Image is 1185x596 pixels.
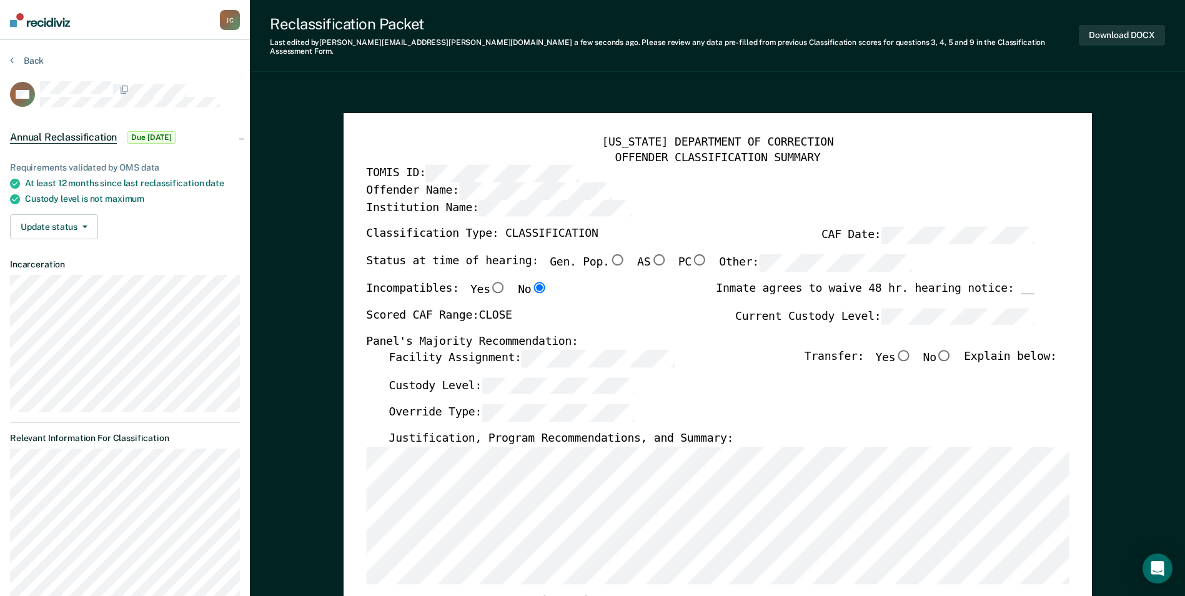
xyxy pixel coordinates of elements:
[10,162,240,173] div: Requirements validated by OMS data
[25,194,240,204] div: Custody level is not
[805,349,1057,377] div: Transfer: Explain below:
[531,281,547,292] input: No
[650,254,667,266] input: AS
[366,182,612,200] label: Offender Name:
[10,13,70,27] img: Recidiviz
[678,254,707,272] label: PC
[10,259,240,270] dt: Incarceration
[881,307,1034,325] input: Current Custody Level:
[366,165,578,182] label: TOMIS ID:
[490,281,506,292] input: Yes
[719,254,912,272] label: Other:
[366,227,598,244] label: Classification Type: CLASSIFICATION
[10,131,117,144] span: Annual Reclassification
[521,349,674,367] input: Facility Assignment:
[425,165,578,182] input: TOMIS ID:
[518,281,547,297] label: No
[389,404,635,422] label: Override Type:
[10,55,44,66] button: Back
[366,254,912,282] div: Status at time of hearing:
[270,38,1079,56] div: Last edited by [PERSON_NAME][EMAIL_ADDRESS][PERSON_NAME][DOMAIN_NAME] . Please review any data pr...
[895,349,911,360] input: Yes
[389,432,733,447] label: Justification, Program Recommendations, and Summary:
[220,10,240,30] div: J C
[366,150,1069,165] div: OFFENDER CLASSIFICATION SUMMARY
[609,254,625,266] input: Gen. Pop.
[366,281,547,307] div: Incompatibles:
[270,15,1079,33] div: Reclassification Packet
[220,10,240,30] button: JC
[459,182,612,200] input: Offender Name:
[759,254,912,272] input: Other:
[1143,554,1173,584] div: Open Intercom Messenger
[637,254,667,272] label: AS
[821,227,1034,244] label: CAF Date:
[1079,25,1165,46] button: Download DOCX
[389,377,635,394] label: Custody Level:
[10,214,98,239] button: Update status
[105,194,144,204] span: maximum
[366,335,1034,350] div: Panel's Majority Recommendation:
[550,254,626,272] label: Gen. Pop.
[366,136,1069,151] div: [US_STATE] DEPARTMENT OF CORRECTION
[923,349,952,367] label: No
[366,307,512,325] label: Scored CAF Range: CLOSE
[735,307,1034,325] label: Current Custody Level:
[881,227,1034,244] input: CAF Date:
[482,404,635,422] input: Override Type:
[10,433,240,444] dt: Relevant Information For Classification
[716,281,1034,307] div: Inmate agrees to waive 48 hr. hearing notice: __
[936,349,953,360] input: No
[875,349,911,367] label: Yes
[482,377,635,394] input: Custody Level:
[692,254,708,266] input: PC
[366,199,632,217] label: Institution Name:
[127,131,176,144] span: Due [DATE]
[470,281,507,297] label: Yes
[478,199,632,217] input: Institution Name:
[574,38,638,47] span: a few seconds ago
[206,178,224,188] span: date
[389,349,674,367] label: Facility Assignment:
[25,178,240,189] div: At least 12 months since last reclassification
